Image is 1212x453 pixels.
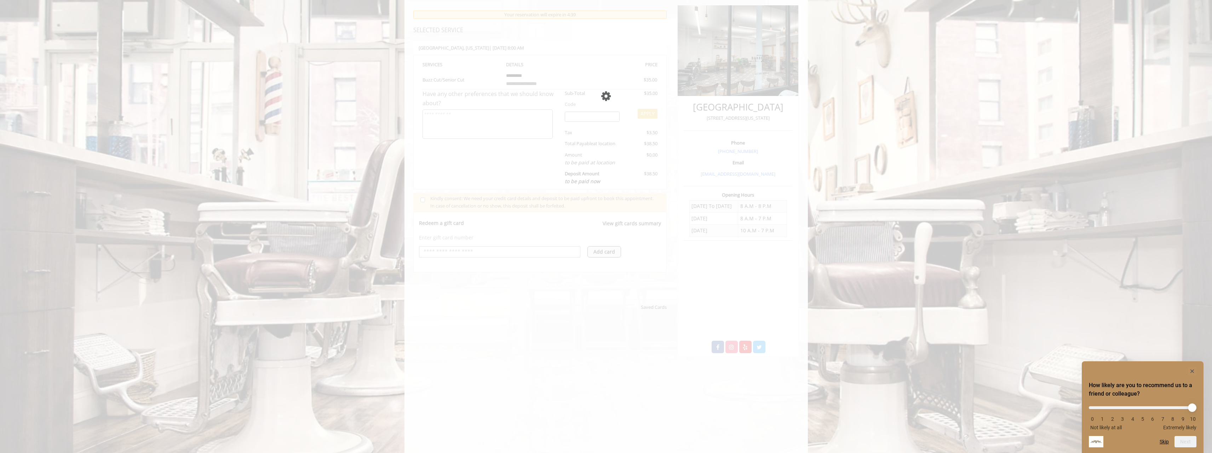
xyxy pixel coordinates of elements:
[1089,381,1196,398] h2: How likely are you to recommend us to a friend or colleague? Select an option from 0 to 10, with ...
[1129,416,1136,422] li: 4
[1090,425,1122,430] span: Not likely at all
[1169,416,1176,422] li: 8
[1089,367,1196,447] div: How likely are you to recommend us to a friend or colleague? Select an option from 0 to 10, with ...
[1163,425,1196,430] span: Extremely likely
[1089,401,1196,430] div: How likely are you to recommend us to a friend or colleague? Select an option from 0 to 10, with ...
[1099,416,1106,422] li: 1
[1159,416,1166,422] li: 7
[1189,416,1196,422] li: 10
[1089,416,1096,422] li: 0
[1179,416,1187,422] li: 9
[1174,436,1196,447] button: Next question
[1139,416,1146,422] li: 5
[1109,416,1116,422] li: 2
[1149,416,1156,422] li: 6
[1188,367,1196,375] button: Hide survey
[1160,439,1169,444] button: Skip
[1119,416,1126,422] li: 3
